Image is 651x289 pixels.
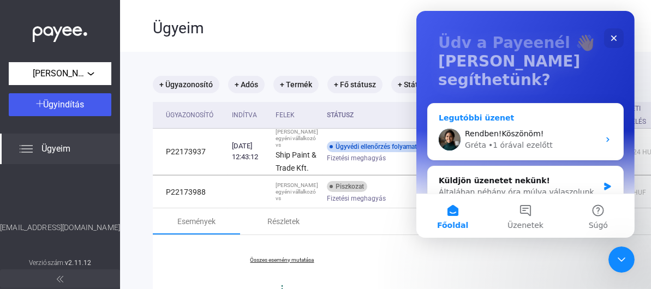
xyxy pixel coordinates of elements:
[327,192,386,205] span: Fizetési meghagyás
[153,76,219,93] mat-chip: + Ügyazonosító
[207,257,357,263] a: Összes esemény mutatása
[57,276,63,282] img: arrow-double-left-grey.svg
[327,152,386,165] span: Fizetési meghagyás
[33,20,87,43] img: white-payee-white-dot.svg
[177,215,216,228] div: Események
[232,141,267,162] div: [DATE] 12:43:12
[44,99,85,110] span: Ügyindítás
[166,109,213,122] div: Ügyazonosító
[273,76,319,93] mat-chip: + Termék
[327,181,367,192] div: Piszkozat
[9,62,111,85] button: [PERSON_NAME] egyéni vállalkozó
[153,129,228,175] td: P22173937
[276,150,316,172] strong: Ship Paint & Trade Kft.
[36,100,44,107] img: plus-white.svg
[33,67,87,80] span: [PERSON_NAME] egyéni vállalkozó
[416,11,635,238] iframe: Intercom live chat
[322,102,505,129] th: Státusz
[608,246,635,273] iframe: Intercom live chat
[276,109,295,122] div: Felek
[327,76,383,93] mat-chip: + Fő státusz
[20,142,33,155] img: list.svg
[276,129,318,148] div: [PERSON_NAME] egyéni vállalkozó vs
[153,19,522,38] div: Ügyeim
[9,93,111,116] button: Ügyindítás
[391,76,437,93] mat-chip: + Státusz
[166,109,223,122] div: Ügyazonosító
[327,141,431,152] div: Ügyvédi ellenőrzés folyamatban
[268,215,300,228] div: Részletek
[228,76,265,93] mat-chip: + Adós
[276,182,318,202] div: [PERSON_NAME] egyéni vállalkozó vs
[153,176,228,208] td: P22173988
[232,109,267,122] div: Indítva
[232,109,257,122] div: Indítva
[41,142,70,155] span: Ügyeim
[276,109,318,122] div: Felek
[65,259,91,267] strong: v2.11.12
